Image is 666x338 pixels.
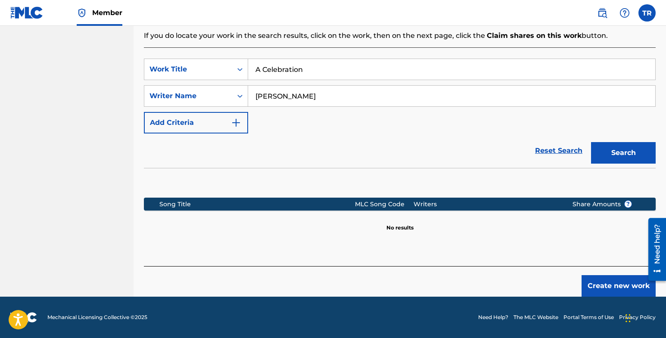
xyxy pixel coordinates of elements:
img: logo [10,312,37,322]
a: Privacy Policy [619,313,656,321]
button: Search [591,142,656,164]
a: Need Help? [478,313,508,321]
span: ? [625,201,632,208]
div: MLC Song Code [355,200,413,209]
img: search [597,8,607,18]
form: Search Form [144,59,656,168]
strong: Claim shares on this work [487,31,582,40]
a: Portal Terms of Use [563,313,614,321]
iframe: Resource Center [642,215,666,284]
span: Share Amounts [573,200,632,209]
div: Song Title [159,200,355,209]
p: If you do locate your work in the search results, click on the work, then on the next page, click... [144,31,656,41]
img: 9d2ae6d4665cec9f34b9.svg [231,118,241,128]
span: Mechanical Licensing Collective © 2025 [47,313,147,321]
div: Writers [414,200,560,209]
a: Reset Search [531,141,587,160]
p: No results [386,214,414,232]
a: The MLC Website [514,313,558,321]
button: Add Criteria [144,112,248,133]
img: MLC Logo [10,6,44,19]
img: Top Rightsholder [77,8,87,18]
div: User Menu [638,4,656,22]
span: Member [92,8,122,18]
a: Public Search [594,4,611,22]
button: Create new work [582,275,656,297]
div: Drag [626,305,631,331]
img: help [619,8,630,18]
div: Work Title [149,64,227,74]
div: Writer Name [149,91,227,101]
iframe: Chat Widget [623,297,666,338]
div: Help [616,4,633,22]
